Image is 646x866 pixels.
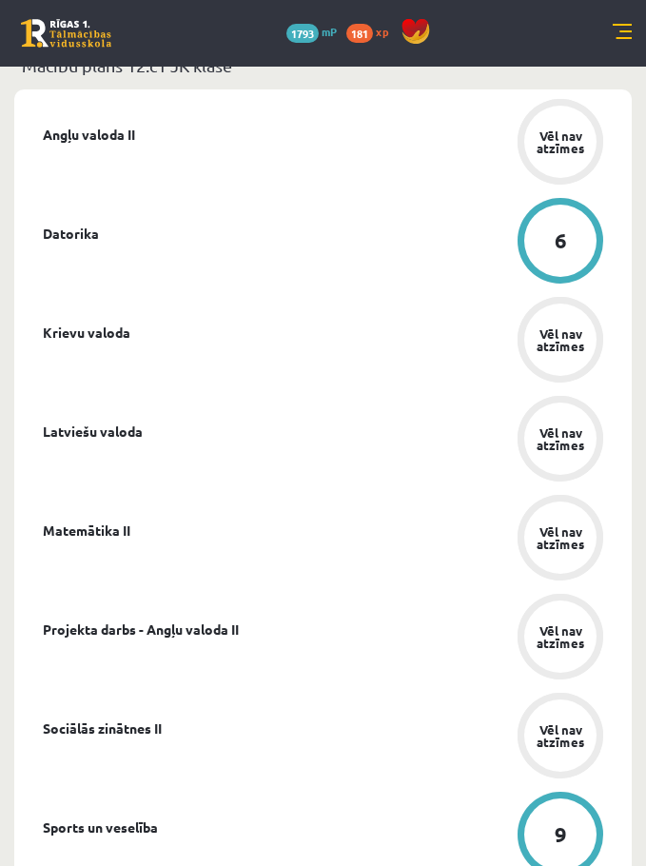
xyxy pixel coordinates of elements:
div: Vēl nav atzīmes [534,624,587,649]
div: 9 [555,824,567,845]
div: Vēl nav atzīmes [534,129,587,154]
span: 181 [346,24,373,43]
div: Vēl nav atzīmes [534,327,587,352]
a: Sports un veselība [43,817,158,837]
a: Vēl nav atzīmes [499,99,622,188]
div: Vēl nav atzīmes [534,426,587,451]
a: Vēl nav atzīmes [499,594,622,683]
span: 1793 [286,24,319,43]
span: xp [376,24,388,39]
a: Matemātika II [43,521,130,541]
a: 181 xp [346,24,398,39]
a: Vēl nav atzīmes [499,495,622,584]
a: Krievu valoda [43,323,130,343]
div: Vēl nav atzīmes [534,723,587,748]
a: Projekta darbs - Angļu valoda II [43,620,239,640]
div: 6 [555,230,567,251]
a: Vēl nav atzīmes [499,693,622,782]
a: Sociālās zinātnes II [43,718,162,738]
a: Vēl nav atzīmes [499,396,622,485]
a: Datorika [43,224,99,244]
span: mP [322,24,337,39]
a: Rīgas 1. Tālmācības vidusskola [21,19,111,48]
a: Angļu valoda II [43,125,135,145]
a: 6 [499,198,622,287]
a: Vēl nav atzīmes [499,297,622,386]
a: Latviešu valoda [43,422,143,442]
div: Vēl nav atzīmes [534,525,587,550]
